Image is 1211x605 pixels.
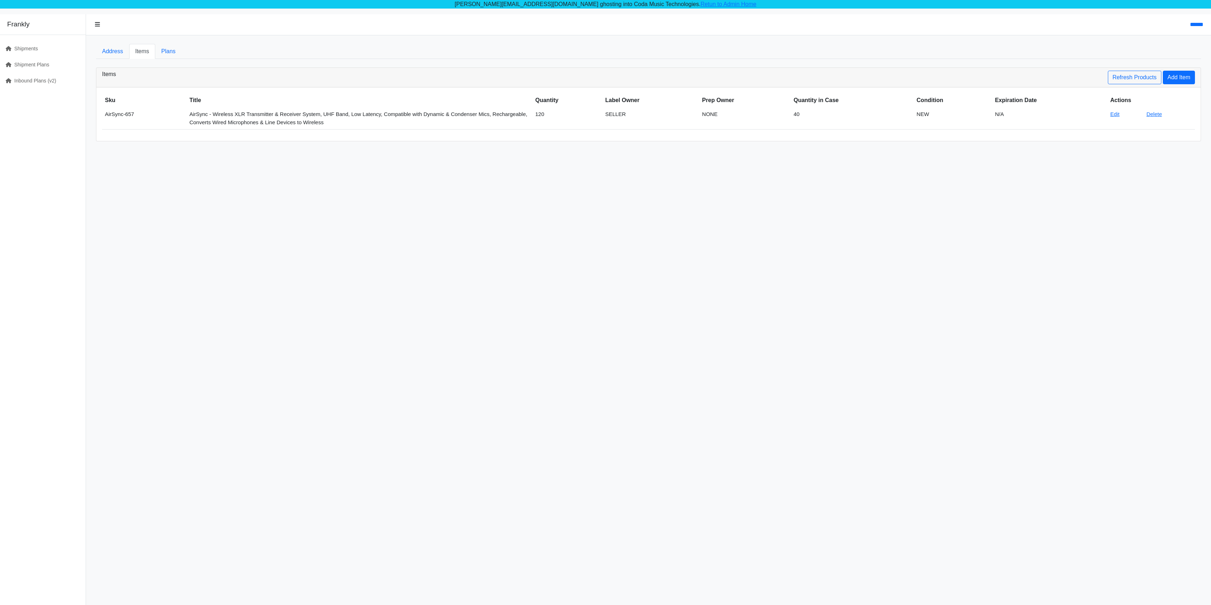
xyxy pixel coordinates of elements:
td: 40 [791,107,914,130]
th: Sku [102,93,187,107]
td: N/A [992,107,1107,130]
th: Expiration Date [992,93,1107,107]
td: AirSync-657 [102,107,187,130]
h3: Items [102,71,116,84]
th: Prep Owner [699,93,791,107]
a: Delete [1146,111,1162,117]
td: SELLER [602,107,699,130]
a: Edit [1110,111,1120,117]
td: AirSync - Wireless XLR Transmitter & Receiver System, UHF Band, Low Latency, Compatible with Dyna... [187,107,533,130]
th: Title [187,93,533,107]
a: Refresh Products [1108,71,1161,84]
a: Address [96,44,129,59]
td: NONE [699,107,791,130]
th: Quantity in Case [791,93,914,107]
td: NEW [914,107,992,130]
th: Label Owner [602,93,699,107]
button: Add Item [1163,71,1195,84]
a: Retun to Admin Home [701,1,757,7]
a: Items [129,44,155,59]
td: 120 [533,107,602,130]
a: Plans [155,44,182,59]
th: Quantity [533,93,602,107]
th: Condition [914,93,992,107]
th: Actions [1107,93,1195,107]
